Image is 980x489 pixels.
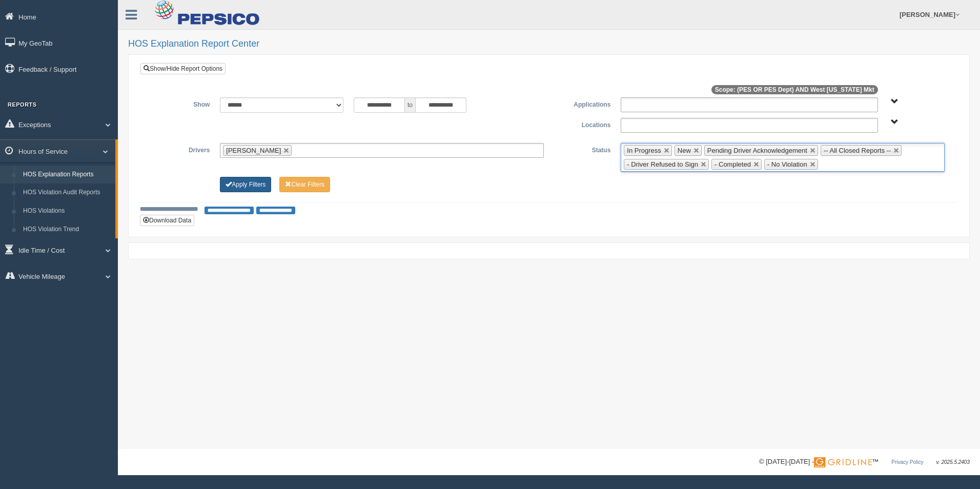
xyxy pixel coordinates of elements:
[18,184,115,202] a: HOS Violation Audit Reports
[226,147,281,154] span: [PERSON_NAME]
[405,97,415,113] span: to
[711,85,878,94] span: Scope: (PES OR PES Dept) AND West [US_STATE] Mkt
[891,459,923,465] a: Privacy Policy
[824,147,891,154] span: -- All Closed Reports --
[627,147,661,154] span: In Progress
[18,166,115,184] a: HOS Explanation Reports
[936,459,970,465] span: v. 2025.5.2403
[18,202,115,220] a: HOS Violations
[549,118,616,130] label: Locations
[627,160,698,168] span: - Driver Refused to Sign
[767,160,807,168] span: - No Violation
[678,147,691,154] span: New
[759,457,970,467] div: © [DATE]-[DATE] - ™
[814,457,872,467] img: Gridline
[707,147,807,154] span: Pending Driver Acknowledgement
[279,177,330,192] button: Change Filter Options
[128,39,970,49] h2: HOS Explanation Report Center
[220,177,271,192] button: Change Filter Options
[714,160,751,168] span: - Completed
[549,143,616,155] label: Status
[148,143,215,155] label: Drivers
[140,63,226,74] a: Show/Hide Report Options
[148,97,215,110] label: Show
[18,220,115,239] a: HOS Violation Trend
[549,97,616,110] label: Applications
[140,215,194,226] button: Download Data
